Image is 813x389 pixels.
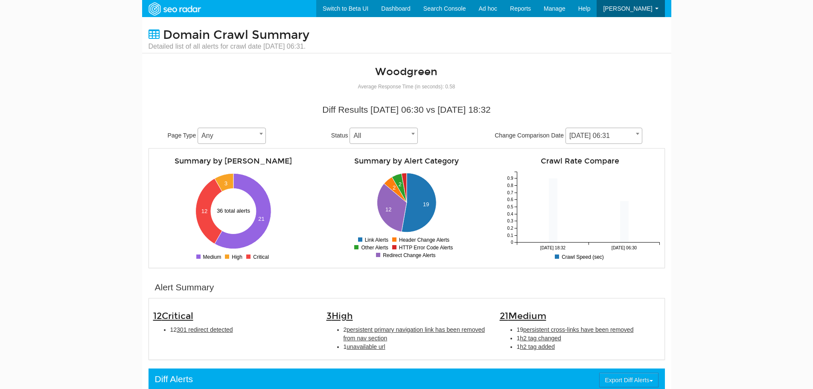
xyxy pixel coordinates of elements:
tspan: 0 [510,240,513,245]
span: persistent primary navigation link has been removed from nav section [344,326,485,342]
span: h2 tag changed [520,335,561,342]
tspan: [DATE] 06:30 [611,246,637,250]
div: Alert Summary [155,281,214,294]
tspan: 0.8 [507,183,513,188]
span: Manage [544,5,565,12]
text: 36 total alerts [217,208,251,214]
span: Help [578,5,591,12]
span: Search Console [423,5,466,12]
div: Diff Results [DATE] 06:30 vs [DATE] 18:32 [155,103,659,116]
li: 2 [344,325,487,342]
span: 10/07/2025 06:31 [565,128,642,144]
small: Detailed list of all alerts for crawl date [DATE] 06:31. [149,42,309,51]
h4: Summary by Alert Category [326,157,487,165]
span: Reports [510,5,531,12]
li: 19 [517,325,660,334]
span: 301 redirect detected [177,326,233,333]
tspan: 0.3 [507,219,513,223]
span: 21 [500,310,546,322]
img: SEORadar [145,1,204,17]
span: Ad hoc [478,5,497,12]
span: 10/07/2025 06:31 [566,130,642,142]
div: Diff Alerts [155,373,193,386]
tspan: 0.5 [507,205,513,209]
span: Page Type [168,132,196,139]
span: High [332,310,353,322]
span: Domain Crawl Summary [163,28,309,42]
li: 1 [344,342,487,351]
span: unavailable url [347,343,385,350]
tspan: 0.2 [507,226,513,231]
li: 1 [517,334,660,342]
a: Woodgreen [375,65,437,78]
span: Change Comparison Date [495,132,564,139]
span: Any [198,130,265,142]
li: 12 [170,325,314,334]
li: 1 [517,342,660,351]
span: All [350,128,418,144]
span: All [350,130,417,142]
tspan: 0.9 [507,176,513,181]
tspan: [DATE] 18:32 [540,246,565,250]
tspan: 0.7 [507,190,513,195]
tspan: 0.6 [507,197,513,202]
span: h2 tag added [520,343,555,350]
tspan: 0.4 [507,212,513,216]
button: Export Diff Alerts [599,373,658,387]
span: persistent cross-links have been removed [523,326,633,333]
span: Any [198,128,266,144]
h4: Summary by [PERSON_NAME] [153,157,314,165]
span: Status [331,132,348,139]
tspan: 0.1 [507,233,513,238]
span: [PERSON_NAME] [603,5,652,12]
span: Medium [508,310,546,322]
h4: Crawl Rate Compare [500,157,660,165]
span: 3 [326,310,353,322]
span: 12 [153,310,193,322]
small: Average Response Time (in seconds): 0.58 [358,84,455,90]
span: Critical [162,310,193,322]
